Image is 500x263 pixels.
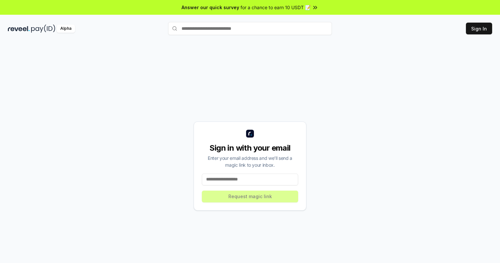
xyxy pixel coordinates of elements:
button: Sign In [466,23,492,34]
img: logo_small [246,130,254,138]
div: Enter your email address and we’ll send a magic link to your inbox. [202,155,298,168]
span: Answer our quick survey [182,4,239,11]
span: for a chance to earn 10 USDT 📝 [240,4,311,11]
div: Alpha [57,25,75,33]
div: Sign in with your email [202,143,298,153]
img: reveel_dark [8,25,30,33]
img: pay_id [31,25,55,33]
